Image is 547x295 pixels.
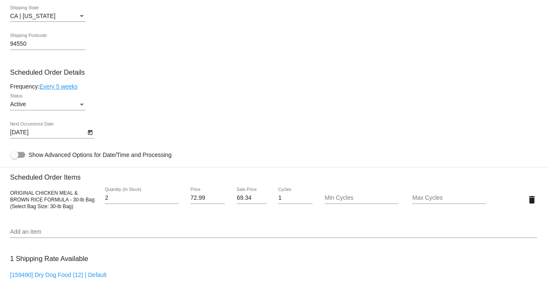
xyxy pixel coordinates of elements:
[10,13,86,20] mat-select: Shipping State
[190,195,225,201] input: Price
[10,13,55,19] span: CA | [US_STATE]
[10,101,26,107] span: Active
[412,195,486,201] input: Max Cycles
[29,151,172,159] span: Show Advanced Options for Date/Time and Processing
[10,68,537,76] h3: Scheduled Order Details
[105,195,178,201] input: Quantity (In Stock)
[237,195,266,201] input: Sale Price
[86,128,94,136] button: Open calendar
[278,195,313,201] input: Cycles
[39,83,78,90] a: Every 5 weeks
[325,195,398,201] input: Min Cycles
[10,167,537,181] h3: Scheduled Order Items
[527,195,537,205] mat-icon: delete
[10,129,86,136] input: Next Occurrence Date
[10,101,86,108] mat-select: Status
[10,250,88,268] h3: 1 Shipping Rate Available
[10,41,86,47] input: Shipping Postcode
[10,83,537,90] div: Frequency:
[10,272,107,278] a: [159490] Dry Dog Food (12) | Default
[10,190,94,209] span: ORIGINAL CHICKEN MEAL & BROWN RICE FORMULA - 30-lb Bag (Select Bag Size: 30-lb Bag)
[10,229,537,235] input: Add an item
